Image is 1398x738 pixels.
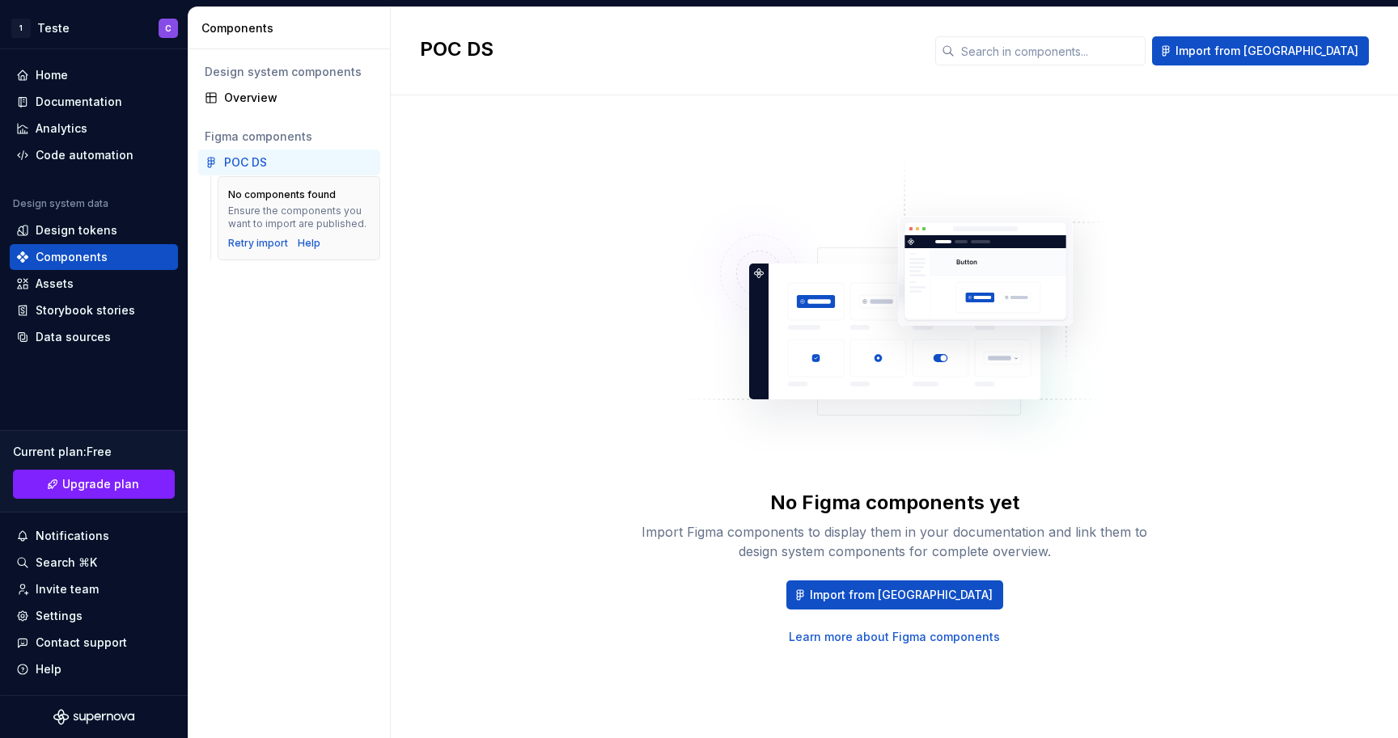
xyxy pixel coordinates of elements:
[1152,36,1369,65] button: Import from [GEOGRAPHIC_DATA]
[36,120,87,137] div: Analytics
[10,116,178,141] a: Analytics
[786,580,1003,609] button: Import from [GEOGRAPHIC_DATA]
[10,244,178,270] a: Components
[36,94,122,110] div: Documentation
[36,581,99,597] div: Invite team
[1176,43,1358,59] span: Import from [GEOGRAPHIC_DATA]
[228,188,336,201] div: No components found
[198,85,380,111] a: Overview
[228,205,370,230] div: Ensure the components you want to import are published.
[36,608,83,624] div: Settings
[36,276,74,292] div: Assets
[36,147,133,163] div: Code automation
[955,36,1146,65] input: Search in components...
[205,129,374,145] div: Figma components
[201,20,383,36] div: Components
[10,523,178,549] button: Notifications
[53,709,134,725] svg: Supernova Logo
[13,470,175,499] a: Upgrade plan
[36,222,117,238] div: Design tokens
[36,329,111,345] div: Data sources
[10,142,178,168] a: Code automation
[789,629,1000,645] a: Learn more about Figma components
[10,630,178,656] button: Contact support
[36,635,127,651] div: Contact support
[420,36,916,62] h2: POC DS
[36,67,68,83] div: Home
[770,490,1019,516] div: No Figma components yet
[10,576,178,602] a: Invite team
[10,297,178,323] a: Storybook stories
[10,271,178,297] a: Assets
[36,661,61,677] div: Help
[10,603,178,629] a: Settings
[228,237,288,250] button: Retry import
[224,154,267,171] div: POC DS
[224,90,374,106] div: Overview
[810,587,993,603] span: Import from [GEOGRAPHIC_DATA]
[37,20,70,36] div: Teste
[198,150,380,175] a: POC DS
[3,11,184,45] button: 1TesteC
[36,302,135,318] div: Storybook stories
[10,550,178,576] button: Search ⌘K
[36,249,108,265] div: Components
[62,476,139,492] span: Upgrade plan
[13,444,175,460] div: Current plan : Free
[298,237,320,250] a: Help
[636,522,1154,561] div: Import Figma components to display them in your documentation and link them to design system comp...
[10,324,178,350] a: Data sources
[10,89,178,115] a: Documentation
[36,528,109,544] div: Notifications
[10,62,178,88] a: Home
[10,217,178,243] a: Design tokens
[10,656,178,682] button: Help
[205,64,374,80] div: Design system components
[36,555,97,571] div: Search ⌘K
[165,22,172,35] div: C
[11,19,31,38] div: 1
[13,197,108,210] div: Design system data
